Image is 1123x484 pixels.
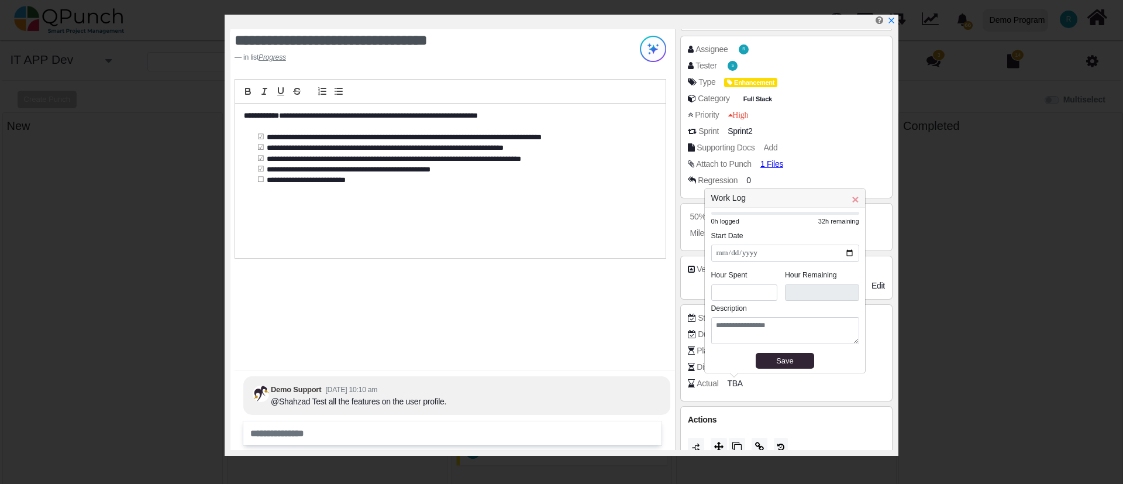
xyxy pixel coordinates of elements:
span: High [728,111,749,119]
span: <div><span class="badge badge-secondary" style="background-color: #FCDC00"> <i class="fa fa-tag p... [724,76,777,88]
div: 32h remaining [785,217,859,226]
div: Category [698,92,730,105]
div: Regression [698,174,738,187]
div: Sprint [698,125,719,138]
button: Copy [729,438,745,456]
span: × [852,193,859,206]
b: Demo Support [271,385,321,394]
div: Version Control [697,263,750,276]
span: R [742,47,745,52]
legend: Hour Remaining [785,270,859,284]
span: TBA [727,377,742,390]
button: Duration should be greater than 1 day to split [688,438,704,456]
button: Move [711,438,727,456]
span: Shahzad [728,61,738,71]
div: 50% Completed [690,211,746,223]
div: Actual [697,377,718,390]
span: Edit [871,281,885,290]
div: 0 [746,174,751,187]
u: Progress [259,53,286,61]
span: S [732,64,734,68]
button: History [774,438,788,456]
span: Actions [688,415,716,424]
span: Full Stack [740,94,774,104]
div: Start Date [698,312,733,324]
svg: x [887,16,895,25]
div: Priority [695,109,719,121]
div: Type [698,76,715,88]
div: Distribution [697,361,736,373]
button: Save [756,353,814,369]
button: Copy Link [752,438,767,456]
span: Raed [739,44,749,54]
div: Save [760,355,810,367]
small: [DATE] 10:10 am [325,386,377,394]
div: @Shahzad Test all the features on the user profile. [271,396,446,408]
div: 0h logged [711,217,786,226]
i: Edit Punch [876,16,883,25]
div: Planned [697,345,725,357]
legend: Start Date [711,231,859,245]
div: Attach to Punch [696,158,752,170]
img: LaQAAAABJRU5ErkJggg== [691,443,701,453]
span: Add [764,143,778,152]
footer: in list [235,52,591,63]
legend: Hour Spent [711,270,786,284]
div: Milestone [690,227,724,239]
h5: Close [852,193,859,205]
div: Supporting Docs [697,142,755,154]
legend: Description [711,303,859,318]
h3: Work Log [705,189,865,208]
span: Enhancement [724,78,777,88]
span: 1 Files [760,159,783,169]
cite: Source Title [259,53,286,61]
span: Sprint2 [728,126,752,136]
img: Try writing with AI [640,36,666,62]
div: Due Date [698,328,731,341]
div: Tester [695,60,716,72]
div: Assignee [695,43,728,56]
